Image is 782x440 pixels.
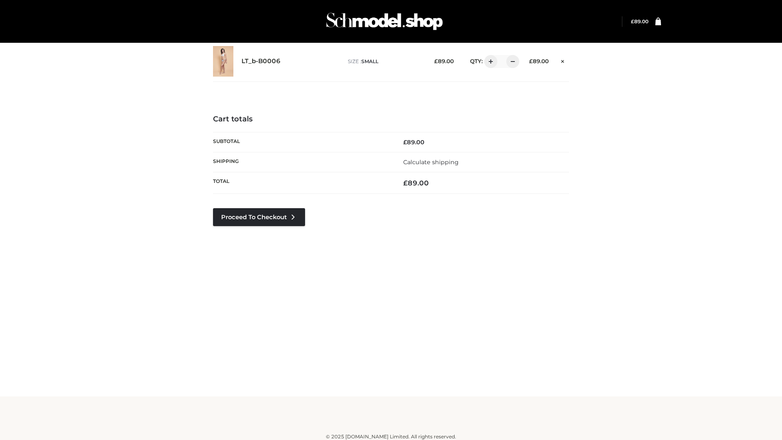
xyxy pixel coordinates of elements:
span: SMALL [361,58,378,64]
bdi: 89.00 [631,18,648,24]
a: Calculate shipping [403,158,459,166]
h4: Cart totals [213,115,569,124]
th: Subtotal [213,132,391,152]
th: Shipping [213,152,391,172]
a: £89.00 [631,18,648,24]
bdi: 89.00 [434,58,454,64]
a: LT_b-B0006 [242,57,281,65]
span: £ [631,18,634,24]
img: Schmodel Admin 964 [323,5,446,37]
bdi: 89.00 [403,139,424,146]
span: £ [529,58,533,64]
bdi: 89.00 [529,58,549,64]
span: £ [403,139,407,146]
th: Total [213,172,391,194]
a: Remove this item [557,55,569,66]
bdi: 89.00 [403,179,429,187]
a: Proceed to Checkout [213,208,305,226]
span: £ [403,179,408,187]
p: size : [348,58,422,65]
div: QTY: [462,55,516,68]
span: £ [434,58,438,64]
